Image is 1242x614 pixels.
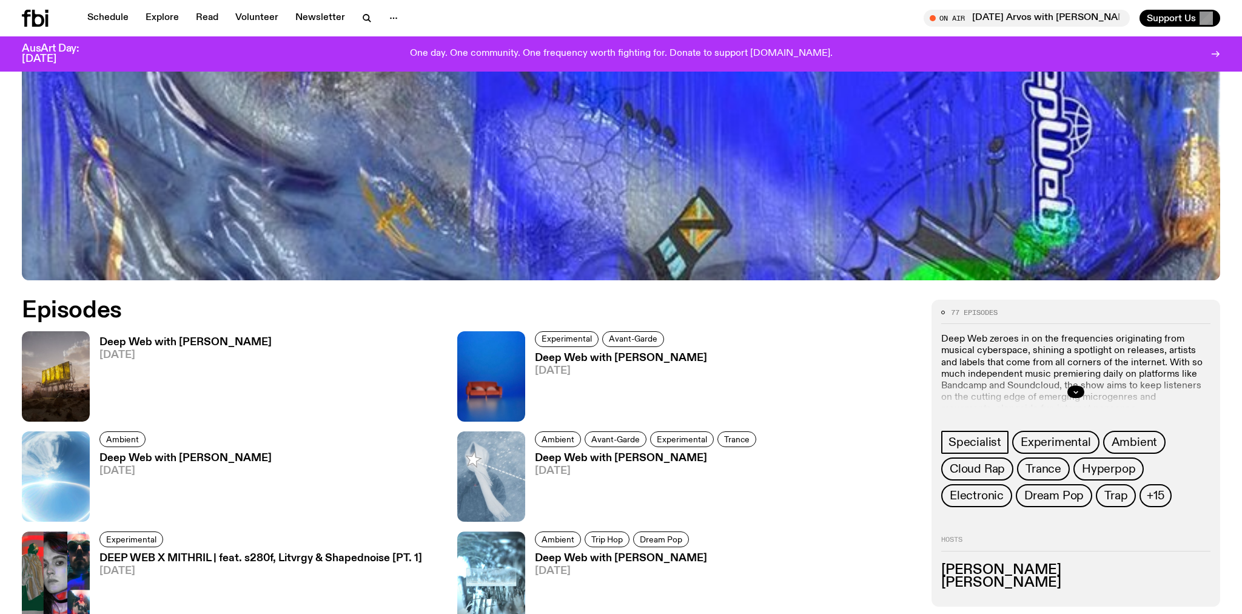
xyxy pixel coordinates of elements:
span: [DATE] [535,566,707,576]
span: Avant-Garde [609,334,657,343]
a: Ambient [99,431,146,447]
a: Explore [138,10,186,27]
span: [DATE] [99,350,272,360]
span: Experimental [1021,436,1091,449]
span: [DATE] [99,566,422,576]
a: Trance [717,431,756,447]
a: Experimental [650,431,714,447]
span: Hyperpop [1082,462,1135,476]
a: Trap [1096,484,1136,507]
a: Trance [1017,457,1070,481]
a: Cloud Rap [941,457,1013,481]
h2: Episodes [22,300,856,322]
a: Ambient [1103,431,1166,454]
span: Experimental [106,535,156,544]
a: Dream Pop [633,531,689,547]
h3: [PERSON_NAME] [941,564,1210,577]
a: Specialist [941,431,1009,454]
span: Experimental [657,434,707,444]
button: Support Us [1140,10,1220,27]
span: Cloud Rap [950,462,1005,476]
span: Trance [724,434,750,444]
span: Trip Hop [591,535,623,544]
h3: [PERSON_NAME] [941,576,1210,590]
h3: DEEP WEB X MITHRIL | feat. s280f, Litvrgy & Shapednoise [PT. 1] [99,553,422,564]
span: Experimental [542,334,592,343]
a: Experimental [1012,431,1099,454]
span: +15 [1147,489,1164,502]
button: On Air[DATE] Arvos with [PERSON_NAME] [924,10,1130,27]
a: Newsletter [288,10,352,27]
a: Experimental [535,331,599,347]
span: 77 episodes [951,309,998,316]
span: Ambient [542,535,574,544]
a: Deep Web with [PERSON_NAME][DATE] [525,353,707,422]
h3: Deep Web with [PERSON_NAME] [535,453,760,464]
span: Specialist [948,436,1001,449]
a: Ambient [535,431,581,447]
span: Dream Pop [640,535,682,544]
a: Avant-Garde [602,331,664,347]
span: Electronic [950,489,1004,502]
h3: AusArt Day: [DATE] [22,44,99,64]
a: Deep Web with [PERSON_NAME][DATE] [90,337,272,422]
a: Deep Web with [PERSON_NAME][DATE] [525,453,760,522]
a: Dream Pop [1016,484,1092,507]
span: Trance [1025,462,1061,476]
a: Deep Web with [PERSON_NAME][DATE] [90,453,272,522]
a: Ambient [535,531,581,547]
h3: Deep Web with [PERSON_NAME] [535,553,707,564]
span: [DATE] [535,366,707,376]
span: Trap [1104,489,1127,502]
a: Read [189,10,226,27]
button: +15 [1140,484,1171,507]
a: Trip Hop [585,531,629,547]
span: Avant-Garde [591,434,640,444]
h3: Deep Web with [PERSON_NAME] [99,337,272,348]
span: Ambient [542,434,574,444]
p: One day. One community. One frequency worth fighting for. Donate to support [DOMAIN_NAME]. [410,49,833,59]
p: Deep Web zeroes in on the frequencies originating from musical cyberspace, shining a spotlight on... [941,334,1210,415]
h2: Hosts [941,536,1210,551]
a: Volunteer [228,10,286,27]
a: Electronic [941,484,1012,507]
span: [DATE] [99,466,272,476]
span: [DATE] [535,466,760,476]
a: Experimental [99,531,163,547]
a: Schedule [80,10,136,27]
span: Ambient [1112,436,1158,449]
a: Avant-Garde [585,431,646,447]
h3: Deep Web with [PERSON_NAME] [99,453,272,464]
a: Hyperpop [1073,457,1144,481]
span: Support Us [1147,13,1196,24]
span: Dream Pop [1024,489,1084,502]
span: Ambient [106,434,139,444]
h3: Deep Web with [PERSON_NAME] [535,353,707,363]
